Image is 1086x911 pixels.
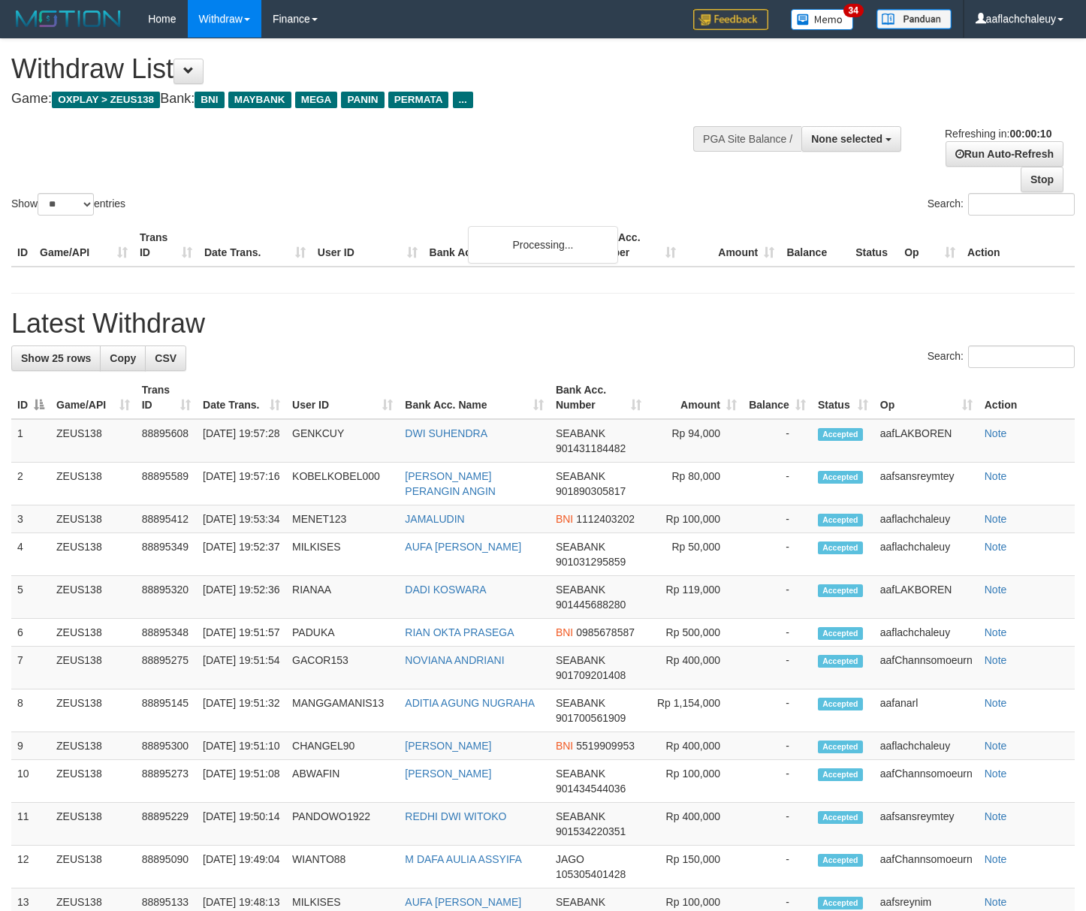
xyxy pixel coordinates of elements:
[556,783,626,795] span: Copy 901434544036 to clipboard
[197,419,286,463] td: [DATE] 19:57:28
[874,576,979,619] td: aafLAKBOREN
[743,576,812,619] td: -
[985,654,1007,666] a: Note
[405,810,506,822] a: REDHI DWI WITOKO
[11,92,709,107] h4: Game: Bank:
[21,352,91,364] span: Show 25 rows
[647,463,743,505] td: Rp 80,000
[818,471,863,484] span: Accepted
[405,626,514,638] a: RIAN OKTA PRASEGA
[405,541,521,553] a: AUFA [PERSON_NAME]
[556,740,573,752] span: BNI
[801,126,901,152] button: None selected
[50,419,136,463] td: ZEUS138
[556,556,626,568] span: Copy 901031295859 to clipboard
[11,576,50,619] td: 5
[818,584,863,597] span: Accepted
[818,741,863,753] span: Accepted
[50,647,136,689] td: ZEUS138
[286,760,399,803] td: ABWAFIN
[985,427,1007,439] a: Note
[550,376,647,419] th: Bank Acc. Number: activate to sort column ascending
[286,647,399,689] td: GACOR153
[50,732,136,760] td: ZEUS138
[405,427,487,439] a: DWI SUHENDRA
[197,732,286,760] td: [DATE] 19:51:10
[818,698,863,710] span: Accepted
[556,712,626,724] span: Copy 901700561909 to clipboard
[399,376,550,419] th: Bank Acc. Name: activate to sort column ascending
[985,470,1007,482] a: Note
[556,427,605,439] span: SEABANK
[100,345,146,371] a: Copy
[874,647,979,689] td: aafChannsomoeurn
[682,224,780,267] th: Amount
[136,533,197,576] td: 88895349
[34,224,134,267] th: Game/API
[11,193,125,216] label: Show entries
[556,810,605,822] span: SEABANK
[50,689,136,732] td: ZEUS138
[985,896,1007,908] a: Note
[928,193,1075,216] label: Search:
[468,226,618,264] div: Processing...
[405,853,522,865] a: M DAFA AULIA ASSYIFA
[286,619,399,647] td: PADUKA
[556,584,605,596] span: SEABANK
[197,505,286,533] td: [DATE] 19:53:34
[286,505,399,533] td: MENET123
[312,224,424,267] th: User ID
[136,576,197,619] td: 88895320
[405,654,504,666] a: NOVIANA ANDRIANI
[11,505,50,533] td: 3
[584,224,682,267] th: Bank Acc. Number
[50,619,136,647] td: ZEUS138
[818,627,863,640] span: Accepted
[286,463,399,505] td: KOBELKOBEL000
[985,584,1007,596] a: Note
[286,732,399,760] td: CHANGEL90
[876,9,952,29] img: panduan.png
[11,463,50,505] td: 2
[11,760,50,803] td: 10
[50,533,136,576] td: ZEUS138
[556,470,605,482] span: SEABANK
[11,54,709,84] h1: Withdraw List
[197,463,286,505] td: [DATE] 19:57:16
[405,697,535,709] a: ADITIA AGUNG NUGRAHA
[286,846,399,888] td: WIANTO88
[576,513,635,525] span: Copy 1112403202 to clipboard
[743,619,812,647] td: -
[197,576,286,619] td: [DATE] 19:52:36
[556,513,573,525] span: BNI
[11,224,34,267] th: ID
[647,376,743,419] th: Amount: activate to sort column ascending
[286,376,399,419] th: User ID: activate to sort column ascending
[818,541,863,554] span: Accepted
[1021,167,1063,192] a: Stop
[145,345,186,371] a: CSV
[11,376,50,419] th: ID: activate to sort column descending
[136,419,197,463] td: 88895608
[818,811,863,824] span: Accepted
[874,463,979,505] td: aafsansreymtey
[647,576,743,619] td: Rp 119,000
[197,846,286,888] td: [DATE] 19:49:04
[743,463,812,505] td: -
[11,689,50,732] td: 8
[812,376,874,419] th: Status: activate to sort column ascending
[874,732,979,760] td: aaflachchaleuy
[647,846,743,888] td: Rp 150,000
[556,541,605,553] span: SEABANK
[647,803,743,846] td: Rp 400,000
[556,599,626,611] span: Copy 901445688280 to clipboard
[50,463,136,505] td: ZEUS138
[556,697,605,709] span: SEABANK
[556,626,573,638] span: BNI
[136,619,197,647] td: 88895348
[743,689,812,732] td: -
[52,92,160,108] span: OXPLAY > ZEUS138
[985,513,1007,525] a: Note
[195,92,224,108] span: BNI
[197,533,286,576] td: [DATE] 19:52:37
